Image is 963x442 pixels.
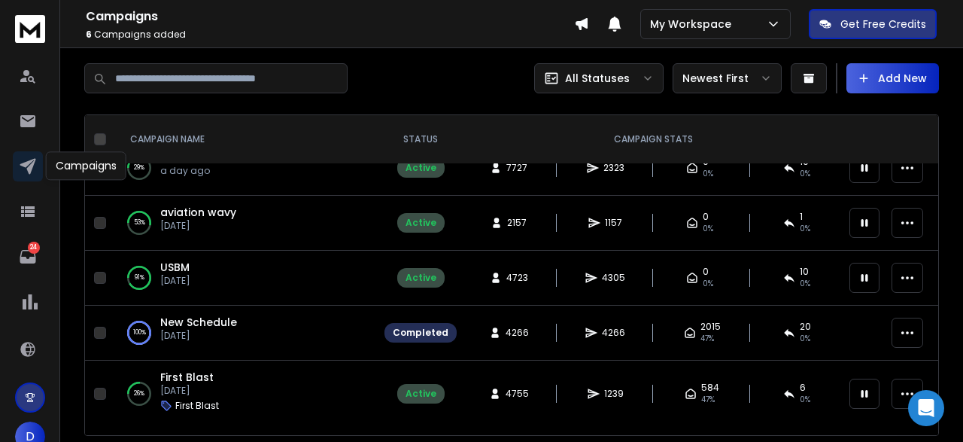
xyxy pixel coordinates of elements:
[406,272,436,284] div: Active
[112,196,375,251] td: 53%aviation wavy[DATE]
[112,361,375,428] td: 26%First Blast[DATE]First Blast
[160,330,237,342] p: [DATE]
[175,400,219,412] p: First Blast
[701,394,715,406] span: 47 %
[703,266,709,278] span: 0
[506,272,528,284] span: 4723
[703,278,713,290] span: 0%
[134,160,144,175] p: 29 %
[507,217,527,229] span: 2157
[800,321,811,333] span: 20
[112,251,375,306] td: 91%USBM[DATE]
[800,223,810,235] span: 0 %
[673,63,782,93] button: Newest First
[134,215,145,230] p: 53 %
[701,382,719,394] span: 584
[406,388,436,400] div: Active
[908,390,944,426] div: Open Intercom Messenger
[160,220,236,232] p: [DATE]
[800,382,806,394] span: 6
[160,165,272,177] p: a day ago
[135,270,144,285] p: 91 %
[700,321,721,333] span: 2015
[375,115,466,164] th: STATUS
[602,327,625,339] span: 4266
[800,333,810,345] span: 0 %
[565,71,630,86] p: All Statuses
[160,370,214,385] a: First Blast
[406,217,436,229] div: Active
[846,63,939,93] button: Add New
[134,386,144,401] p: 26 %
[13,242,43,272] a: 24
[800,266,809,278] span: 10
[840,17,926,32] p: Get Free Credits
[605,217,622,229] span: 1157
[604,388,624,400] span: 1239
[800,211,803,223] span: 1
[406,162,436,174] div: Active
[506,327,529,339] span: 4266
[160,385,219,397] p: [DATE]
[466,115,840,164] th: CAMPAIGN STATS
[506,388,529,400] span: 4755
[800,168,810,180] span: 0 %
[700,333,714,345] span: 47 %
[703,211,709,223] span: 0
[28,242,40,254] p: 24
[160,315,237,330] a: New Schedule
[603,162,624,174] span: 2323
[602,272,625,284] span: 4305
[800,394,810,406] span: 0 %
[809,9,937,39] button: Get Free Credits
[133,325,146,340] p: 100 %
[86,29,574,41] p: Campaigns added
[703,223,713,235] span: 0%
[160,260,190,275] a: USBM
[160,275,190,287] p: [DATE]
[393,327,448,339] div: Completed
[703,168,713,180] span: 0%
[650,17,737,32] p: My Workspace
[86,8,574,26] h1: Campaigns
[86,28,92,41] span: 6
[112,306,375,361] td: 100%New Schedule[DATE]
[112,115,375,164] th: CAMPAIGN NAME
[112,141,375,196] td: 29%Financial services usa day ago
[46,151,126,180] div: Campaigns
[15,15,45,43] img: logo
[506,162,527,174] span: 7727
[160,205,236,220] a: aviation wavy
[800,278,810,290] span: 0 %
